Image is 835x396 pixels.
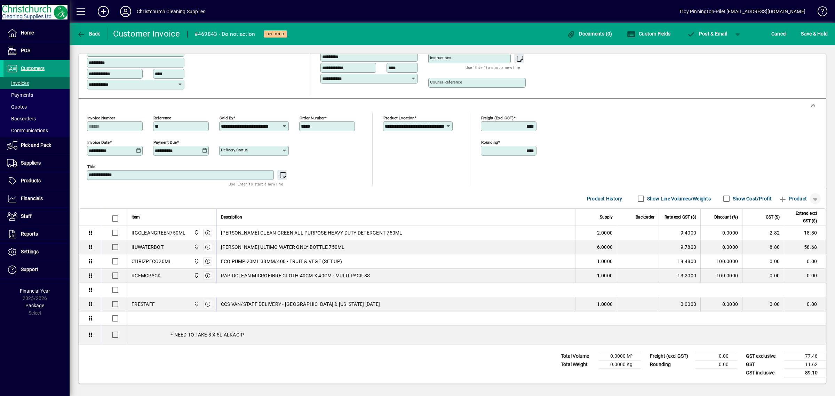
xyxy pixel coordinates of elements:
button: Profile [114,5,137,18]
a: Reports [3,225,70,243]
td: 0.00 [784,254,826,269]
td: GST [742,360,784,369]
div: Customer Invoice [113,28,180,39]
span: Backorder [636,213,654,221]
a: POS [3,42,70,60]
a: Staff [3,208,70,225]
span: Package [25,303,44,308]
td: 0.0000 [700,240,742,254]
span: Payments [7,92,33,98]
button: Add [92,5,114,18]
span: GST ($) [766,213,780,221]
td: 100.0000 [700,254,742,269]
td: 0.0000 [700,297,742,311]
span: [PERSON_NAME] CLEAN GREEN ALL PURPOSE HEAVY DUTY DETERGENT 750ML [221,229,403,236]
span: Support [21,267,38,272]
td: 100.0000 [700,269,742,283]
app-page-header-button: Back [70,27,108,40]
td: 18.80 [784,226,826,240]
span: Reports [21,231,38,237]
span: Christchurch Cleaning Supplies Ltd [192,243,200,251]
td: Total Weight [557,360,599,369]
td: 8.80 [742,240,784,254]
span: Discount (%) [714,213,738,221]
span: ost & Email [687,31,727,37]
mat-label: Delivery status [221,148,248,152]
mat-label: Freight (excl GST) [481,115,514,120]
a: Products [3,172,70,190]
td: GST inclusive [742,369,784,377]
span: Christchurch Cleaning Supplies Ltd [192,272,200,279]
span: [PERSON_NAME] ULTIMO WATER ONLY BOTTLE 750ML [221,244,345,251]
td: 0.0000 [700,226,742,240]
span: 1.0000 [597,301,613,308]
span: Financial Year [20,288,50,294]
span: CCS VAN/STAFF DELIVERY - [GEOGRAPHIC_DATA] & [US_STATE] [DATE] [221,301,380,308]
span: Christchurch Cleaning Supplies Ltd [192,258,200,265]
span: ECO PUMP 20ML 38MM/400 - FRUIT & VEGE (SET UP) [221,258,342,265]
td: GST exclusive [742,352,784,360]
button: Custom Fields [625,27,673,40]
td: 89.10 [784,369,826,377]
td: 0.00 [784,269,826,283]
mat-label: Product location [383,115,414,120]
a: Suppliers [3,155,70,172]
mat-hint: Use 'Enter' to start a new line [229,180,283,188]
span: Product History [587,193,622,204]
a: Financials [3,190,70,207]
a: Support [3,261,70,278]
label: Show Line Volumes/Weights [646,195,711,202]
div: #469843 - Do not action [194,29,255,40]
span: Financials [21,196,43,201]
div: FRESTAFF [132,301,155,308]
mat-label: Title [87,164,95,169]
div: Troy Pinnington-Pilet [EMAIL_ADDRESS][DOMAIN_NAME] [679,6,805,17]
span: Custom Fields [627,31,671,37]
button: Documents (0) [565,27,614,40]
mat-label: Instructions [430,55,451,60]
td: Rounding [646,360,695,369]
span: On hold [267,32,284,36]
div: RCFMCPACK [132,272,161,279]
mat-label: Invoice number [87,115,115,120]
span: RAPIDCLEAN MICROFIBRE CLOTH 40CM X 40CM - MULTI PACK 8S [221,272,370,279]
td: Total Volume [557,352,599,360]
a: Quotes [3,101,70,113]
td: 2.82 [742,226,784,240]
div: IIGCLEANGREEN750ML [132,229,186,236]
div: 19.4800 [663,258,696,265]
span: Suppliers [21,160,41,166]
span: Rate excl GST ($) [665,213,696,221]
label: Show Cost/Profit [731,195,772,202]
span: Supply [600,213,613,221]
span: Item [132,213,140,221]
span: POS [21,48,30,53]
mat-label: Order number [300,115,325,120]
td: 0.0000 Kg [599,360,641,369]
button: Post & Email [683,27,731,40]
mat-label: Sold by [220,115,233,120]
a: Settings [3,243,70,261]
div: CHRIZPECO20ML [132,258,172,265]
td: 0.00 [784,297,826,311]
div: Christchurch Cleaning Supplies [137,6,205,17]
mat-label: Courier Reference [430,80,462,85]
span: Description [221,213,242,221]
mat-label: Invoice date [87,140,110,144]
div: IIUWATERBOT [132,244,164,251]
a: Home [3,24,70,42]
mat-label: Rounding [481,140,498,144]
span: Extend excl GST ($) [788,209,817,225]
span: Home [21,30,34,35]
span: Christchurch Cleaning Supplies Ltd [192,229,200,237]
td: 0.00 [695,360,737,369]
button: Cancel [770,27,788,40]
span: Invoices [7,80,29,86]
td: Freight (excl GST) [646,352,695,360]
a: Invoices [3,77,70,89]
div: 9.7800 [663,244,696,251]
span: 6.0000 [597,244,613,251]
mat-label: Reference [153,115,171,120]
span: 2.0000 [597,229,613,236]
mat-label: Payment due [153,140,177,144]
